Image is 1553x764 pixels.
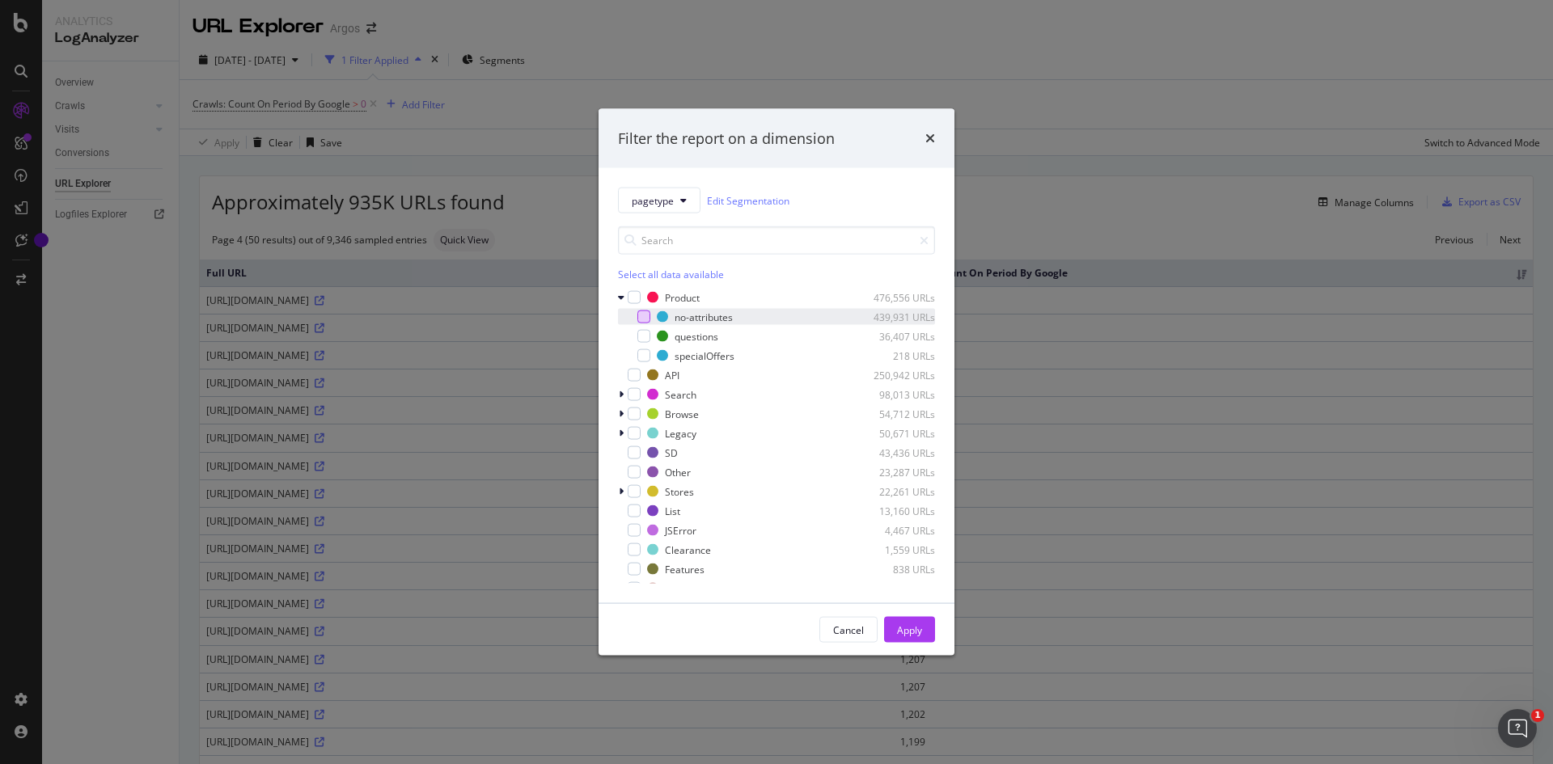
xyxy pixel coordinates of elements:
[665,426,696,440] div: Legacy
[925,128,935,149] div: times
[856,542,935,556] div: 1,559 URLs
[665,484,694,498] div: Stores
[665,504,680,517] div: List
[856,290,935,304] div: 476,556 URLs
[856,562,935,576] div: 838 URLs
[618,268,935,281] div: Select all data available
[856,465,935,479] div: 23,287 URLs
[707,192,789,209] a: Edit Segmentation
[665,445,678,459] div: SD
[1531,709,1544,722] span: 1
[665,387,696,401] div: Search
[632,193,674,207] span: pagetype
[819,617,878,643] button: Cancel
[1498,709,1537,748] iframe: Intercom live chat
[665,562,705,576] div: Features
[884,617,935,643] button: Apply
[856,310,935,323] div: 439,931 URLs
[856,445,935,459] div: 43,436 URLs
[675,329,718,343] div: questions
[665,581,716,595] div: Proposition
[856,484,935,498] div: 22,261 URLs
[618,128,835,149] div: Filter the report on a dimension
[599,108,954,656] div: modal
[856,407,935,420] div: 54,712 URLs
[618,188,700,213] button: pagetype
[897,623,922,636] div: Apply
[833,623,864,636] div: Cancel
[856,368,935,382] div: 250,942 URLs
[665,407,699,420] div: Browse
[856,581,935,595] div: 681 URLs
[856,329,935,343] div: 36,407 URLs
[856,504,935,517] div: 13,160 URLs
[675,310,733,323] div: no-attributes
[665,523,696,537] div: JSError
[675,348,734,362] div: specialOffers
[856,523,935,537] div: 4,467 URLs
[856,387,935,401] div: 98,013 URLs
[665,368,679,382] div: API
[856,426,935,440] div: 50,671 URLs
[665,465,691,479] div: Other
[665,542,711,556] div: Clearance
[856,348,935,362] div: 218 URLs
[665,290,700,304] div: Product
[618,226,935,255] input: Search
